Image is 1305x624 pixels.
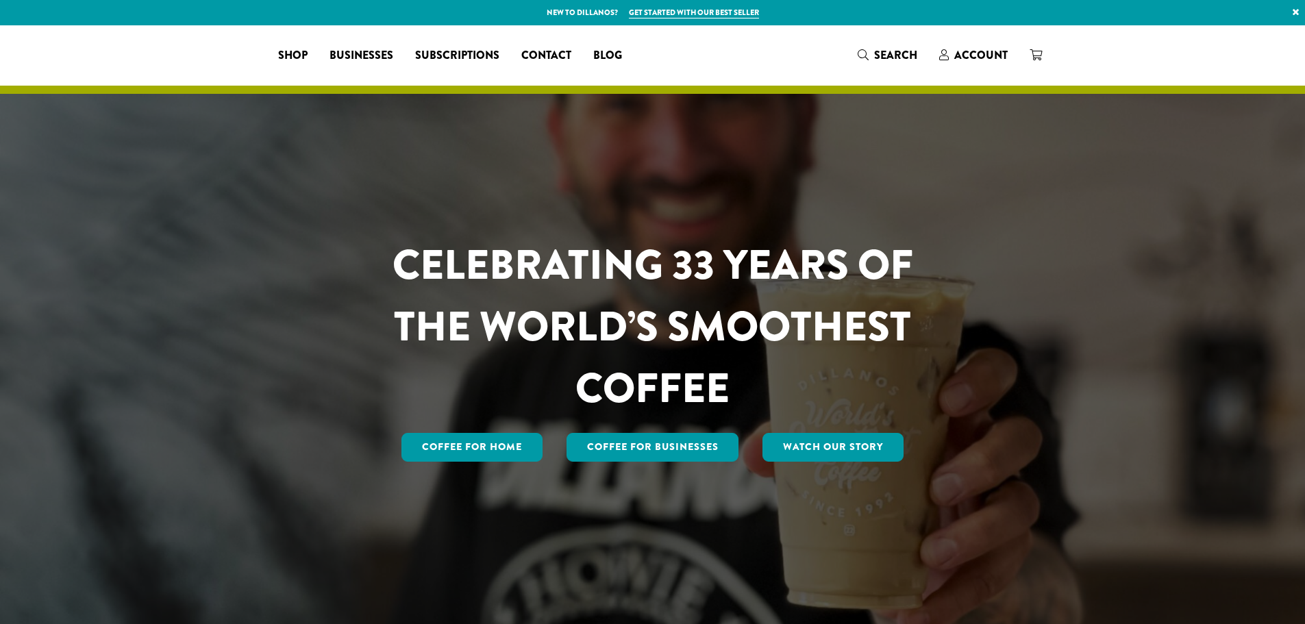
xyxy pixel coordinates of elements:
span: Subscriptions [415,47,499,64]
a: Coffee for Home [401,433,543,462]
a: Get started with our best seller [629,7,759,18]
a: Watch Our Story [762,433,904,462]
span: Blog [593,47,622,64]
span: Search [874,47,917,63]
span: Businesses [330,47,393,64]
span: Shop [278,47,308,64]
a: Search [847,44,928,66]
span: Contact [521,47,571,64]
a: Coffee For Businesses [567,433,739,462]
span: Account [954,47,1008,63]
h1: CELEBRATING 33 YEARS OF THE WORLD’S SMOOTHEST COFFEE [352,234,954,419]
a: Shop [267,45,319,66]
